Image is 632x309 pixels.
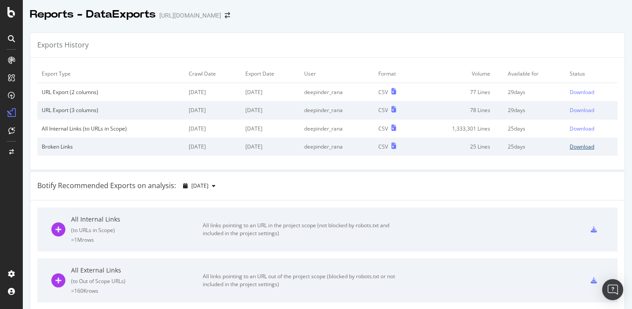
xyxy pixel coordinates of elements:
[241,120,300,138] td: [DATE]
[602,279,623,300] div: Open Intercom Messenger
[503,101,565,119] td: 29 days
[42,106,180,114] div: URL Export (3 columns)
[42,88,180,96] div: URL Export (2 columns)
[416,65,503,83] td: Volume
[300,120,374,138] td: deepinder_rana
[71,266,203,275] div: All External Links
[570,125,594,132] div: Download
[184,101,241,119] td: [DATE]
[378,88,388,96] div: CSV
[241,138,300,156] td: [DATE]
[300,138,374,156] td: deepinder_rana
[570,106,613,114] a: Download
[241,83,300,102] td: [DATE]
[203,273,400,288] div: All links pointing to an URL out of the project scope (blocked by robots.txt or not included in t...
[374,65,416,83] td: Format
[225,12,230,18] div: arrow-right-arrow-left
[184,83,241,102] td: [DATE]
[159,11,221,20] div: [URL][DOMAIN_NAME]
[37,65,184,83] td: Export Type
[378,143,388,150] div: CSV
[416,120,503,138] td: 1,333,301 Lines
[184,138,241,156] td: [DATE]
[300,83,374,102] td: deepinder_rana
[71,236,203,244] div: = 1M rows
[300,65,374,83] td: User
[71,215,203,224] div: All Internal Links
[503,65,565,83] td: Available for
[42,125,180,132] div: All Internal Links (to URLs in Scope)
[241,65,300,83] td: Export Date
[378,125,388,132] div: CSV
[570,88,594,96] div: Download
[184,120,241,138] td: [DATE]
[416,101,503,119] td: 78 Lines
[570,143,613,150] a: Download
[503,120,565,138] td: 25 days
[184,65,241,83] td: Crawl Date
[180,179,219,193] button: [DATE]
[570,143,594,150] div: Download
[203,222,400,237] div: All links pointing to an URL in the project scope (not blocked by robots.txt and included in the ...
[241,101,300,119] td: [DATE]
[416,138,503,156] td: 25 Lines
[591,277,597,284] div: csv-export
[570,88,613,96] a: Download
[71,226,203,234] div: ( to URLs in Scope )
[570,106,594,114] div: Download
[42,143,180,150] div: Broken Links
[378,106,388,114] div: CSV
[591,226,597,233] div: csv-export
[37,40,89,50] div: Exports History
[503,138,565,156] td: 25 days
[570,125,613,132] a: Download
[191,182,208,189] span: 2025 Oct. 8th
[71,287,203,294] div: = 160K rows
[416,83,503,102] td: 77 Lines
[30,7,156,22] div: Reports - DataExports
[565,65,618,83] td: Status
[503,83,565,102] td: 29 days
[71,277,203,285] div: ( to Out of Scope URLs )
[37,181,176,191] div: Botify Recommended Exports on analysis:
[300,101,374,119] td: deepinder_rana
